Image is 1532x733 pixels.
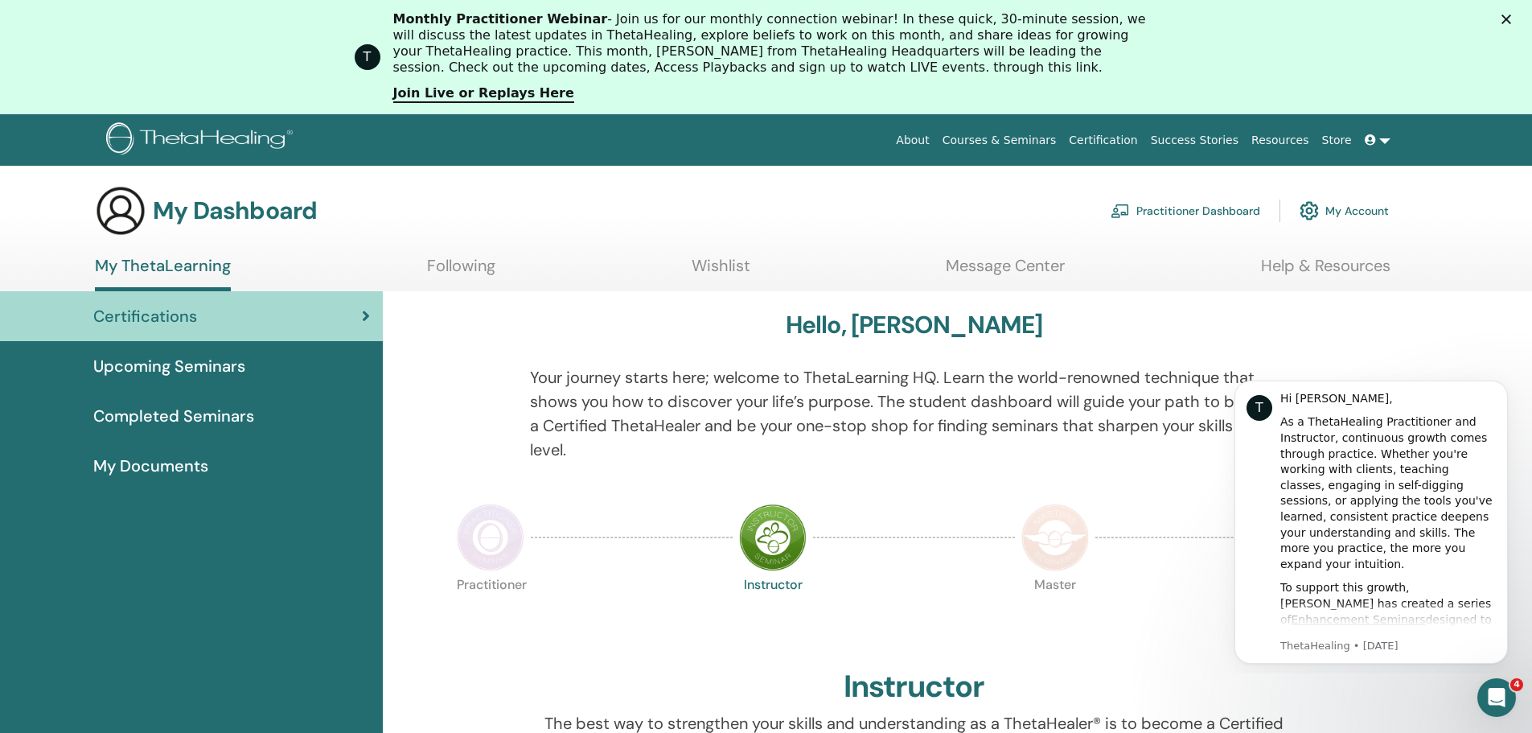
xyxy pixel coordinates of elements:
[93,454,208,478] span: My Documents
[739,504,807,571] img: Instructor
[1210,366,1532,673] iframe: Intercom notifications message
[1245,126,1316,155] a: Resources
[1062,126,1144,155] a: Certification
[1111,204,1130,218] img: chalkboard-teacher.svg
[1501,14,1518,24] div: Close
[70,273,285,287] p: Message from ThetaHealing, sent 1d ago
[786,311,1043,340] h3: Hello, [PERSON_NAME]
[70,214,285,388] div: To support this growth, [PERSON_NAME] has created a series of designed to help you refine your kn...
[1261,256,1390,287] a: Help & Resources
[889,126,935,155] a: About
[1021,579,1089,646] p: Master
[393,11,608,27] b: Monthly Practitioner Webinar
[95,256,231,291] a: My ThetaLearning
[1111,193,1260,229] a: Practitioner Dashboard
[844,669,984,706] h2: Instructor
[946,256,1065,287] a: Message Center
[1510,678,1523,691] span: 4
[93,304,197,328] span: Certifications
[355,44,380,70] div: Profile image for ThetaHealing
[1477,678,1516,717] iframe: Intercom live chat
[692,256,750,287] a: Wishlist
[1300,197,1319,224] img: cog.svg
[393,85,574,103] a: Join Live or Replays Here
[81,247,216,260] a: Enhancement Seminars
[427,256,495,287] a: Following
[1021,504,1089,571] img: Master
[393,11,1152,76] div: - Join us for our monthly connection webinar! In these quick, 30-minute session, we will discuss ...
[530,365,1298,462] p: Your journey starts here; welcome to ThetaLearning HQ. Learn the world-renowned technique that sh...
[106,122,298,159] img: logo.png
[95,185,146,237] img: generic-user-icon.jpg
[457,579,524,646] p: Practitioner
[936,126,1063,155] a: Courses & Seminars
[1300,193,1389,229] a: My Account
[93,404,254,428] span: Completed Seminars
[457,504,524,571] img: Practitioner
[1316,126,1358,155] a: Store
[153,196,317,225] h3: My Dashboard
[93,354,245,378] span: Upcoming Seminars
[1144,126,1245,155] a: Success Stories
[739,579,807,646] p: Instructor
